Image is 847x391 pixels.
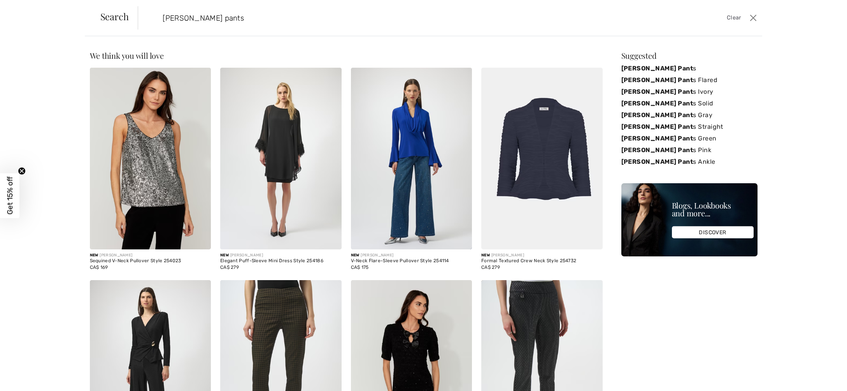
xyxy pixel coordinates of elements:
[90,258,211,264] div: Sequined V-Neck Pullover Style 254023
[481,68,603,249] img: Formal Textured Crew Neck Style 254732. Midnight Blue
[351,252,472,258] div: [PERSON_NAME]
[672,202,754,217] div: Blogs, Lookbooks and more...
[220,253,229,258] span: New
[727,14,741,22] span: Clear
[220,265,239,270] span: CA$ 279
[621,121,758,133] a: [PERSON_NAME] Pants Straight
[351,253,359,258] span: New
[90,50,164,61] span: We think you will love
[90,68,211,249] img: Sequined V-Neck Pullover Style 254023. Black/Silver
[621,52,758,60] div: Suggested
[481,253,490,258] span: New
[621,123,693,130] strong: [PERSON_NAME] Pant
[18,167,26,175] button: Close teaser
[621,86,758,98] a: [PERSON_NAME] Pants Ivory
[747,12,759,24] button: Close
[157,6,600,30] input: TYPE TO SEARCH
[621,183,758,256] img: Blogs, Lookbooks and more...
[621,146,693,154] strong: [PERSON_NAME] Pant
[621,144,758,156] a: [PERSON_NAME] Pants Pink
[621,63,758,74] a: [PERSON_NAME] Pants
[90,265,108,270] span: CA$ 169
[621,88,693,95] strong: [PERSON_NAME] Pant
[621,100,693,107] strong: [PERSON_NAME] Pant
[621,133,758,144] a: [PERSON_NAME] Pants Green
[621,65,693,72] strong: [PERSON_NAME] Pant
[18,5,34,12] span: Chat
[5,177,14,215] span: Get 15% off
[621,109,758,121] a: [PERSON_NAME] Pants Gray
[621,74,758,86] a: [PERSON_NAME] Pants Flared
[621,111,693,119] strong: [PERSON_NAME] Pant
[90,253,98,258] span: New
[621,135,693,142] strong: [PERSON_NAME] Pant
[220,258,342,264] div: Elegant Puff-Sleeve Mini Dress Style 254186
[672,226,754,238] div: DISCOVER
[90,252,211,258] div: [PERSON_NAME]
[621,156,758,168] a: [PERSON_NAME] Pants Ankle
[621,158,693,165] strong: [PERSON_NAME] Pant
[220,68,342,249] img: Elegant Puff-Sleeve Mini Dress Style 254186. Black
[621,76,693,84] strong: [PERSON_NAME] Pant
[351,265,369,270] span: CA$ 175
[481,265,500,270] span: CA$ 279
[351,258,472,264] div: V-Neck Flare-Sleeve Pullover Style 254114
[481,252,603,258] div: [PERSON_NAME]
[621,98,758,109] a: [PERSON_NAME] Pants Solid
[220,252,342,258] div: [PERSON_NAME]
[481,258,603,264] div: Formal Textured Crew Neck Style 254732
[100,12,129,21] span: Search
[351,68,472,249] img: V-Neck Flare-Sleeve Pullover Style 254114. Royal Sapphire 163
